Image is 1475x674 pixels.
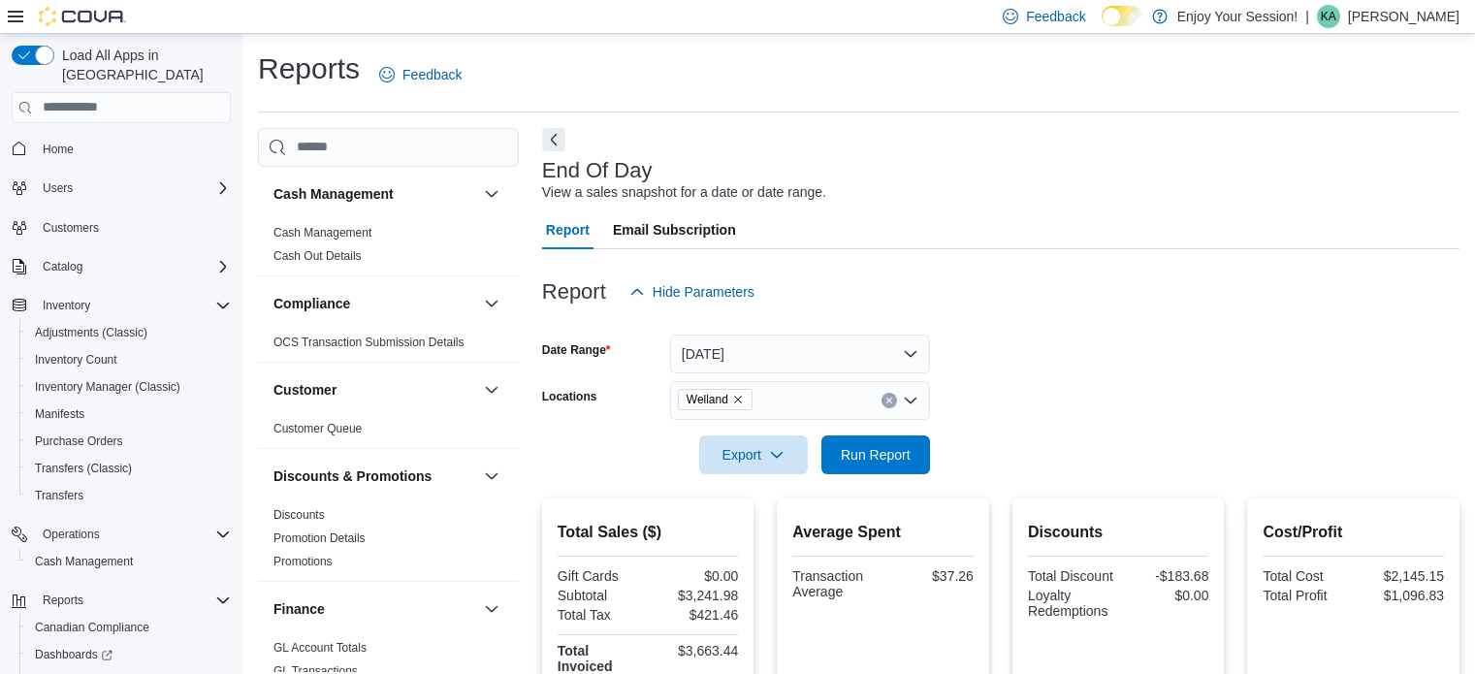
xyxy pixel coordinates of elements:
[35,255,231,278] span: Catalog
[35,294,231,317] span: Inventory
[27,550,141,573] a: Cash Management
[542,182,826,203] div: View a sales snapshot for a date or date range.
[652,607,738,623] div: $421.46
[27,616,157,639] a: Canadian Compliance
[273,184,476,204] button: Cash Management
[273,249,362,263] a: Cash Out Details
[558,607,644,623] div: Total Tax
[1028,588,1114,619] div: Loyalty Redemptions
[19,614,239,641] button: Canadian Compliance
[480,292,503,315] button: Compliance
[1358,588,1444,603] div: $1,096.83
[903,393,918,408] button: Open list of options
[35,177,231,200] span: Users
[699,435,808,474] button: Export
[35,352,117,368] span: Inventory Count
[273,555,333,568] a: Promotions
[27,616,231,639] span: Canadian Compliance
[558,643,613,674] strong: Total Invoiced
[35,488,83,503] span: Transfers
[27,550,231,573] span: Cash Management
[652,588,738,603] div: $3,241.98
[542,389,597,404] label: Locations
[27,402,92,426] a: Manifests
[273,380,476,400] button: Customer
[4,213,239,241] button: Customers
[480,597,503,621] button: Finance
[4,175,239,202] button: Users
[19,641,239,668] a: Dashboards
[35,589,91,612] button: Reports
[273,226,371,240] a: Cash Management
[43,220,99,236] span: Customers
[19,455,239,482] button: Transfers (Classic)
[1321,5,1336,28] span: KA
[39,7,126,26] img: Cova
[35,294,98,317] button: Inventory
[273,554,333,569] span: Promotions
[792,568,879,599] div: Transaction Average
[371,55,469,94] a: Feedback
[273,422,362,435] a: Customer Queue
[841,445,911,465] span: Run Report
[273,599,476,619] button: Finance
[27,457,231,480] span: Transfers (Classic)
[480,465,503,488] button: Discounts & Promotions
[35,138,81,161] a: Home
[27,321,231,344] span: Adjustments (Classic)
[273,599,325,619] h3: Finance
[1102,26,1103,27] span: Dark Mode
[273,531,366,545] a: Promotion Details
[273,335,465,350] span: OCS Transaction Submission Details
[1317,5,1340,28] div: Kim Alakas
[19,346,239,373] button: Inventory Count
[35,554,133,569] span: Cash Management
[27,484,91,507] a: Transfers
[19,373,239,401] button: Inventory Manager (Classic)
[43,593,83,608] span: Reports
[4,135,239,163] button: Home
[4,521,239,548] button: Operations
[273,508,325,522] a: Discounts
[27,402,231,426] span: Manifests
[43,527,100,542] span: Operations
[273,294,476,313] button: Compliance
[1122,588,1208,603] div: $0.00
[35,647,112,662] span: Dashboards
[35,137,231,161] span: Home
[43,298,90,313] span: Inventory
[711,435,796,474] span: Export
[35,379,180,395] span: Inventory Manager (Classic)
[792,521,974,544] h2: Average Spent
[35,216,107,240] a: Customers
[19,548,239,575] button: Cash Management
[273,640,367,656] span: GL Account Totals
[4,292,239,319] button: Inventory
[4,253,239,280] button: Catalog
[622,273,762,311] button: Hide Parameters
[273,530,366,546] span: Promotion Details
[613,210,736,249] span: Email Subscription
[542,159,653,182] h3: End Of Day
[273,336,465,349] a: OCS Transaction Submission Details
[258,49,360,88] h1: Reports
[652,568,738,584] div: $0.00
[1358,568,1444,584] div: $2,145.15
[1263,568,1349,584] div: Total Cost
[43,180,73,196] span: Users
[652,643,738,658] div: $3,663.44
[258,331,519,362] div: Compliance
[35,620,149,635] span: Canadian Compliance
[1026,7,1085,26] span: Feedback
[27,375,231,399] span: Inventory Manager (Classic)
[35,325,147,340] span: Adjustments (Classic)
[273,380,337,400] h3: Customer
[35,461,132,476] span: Transfers (Classic)
[273,294,350,313] h3: Compliance
[273,466,432,486] h3: Discounts & Promotions
[27,430,131,453] a: Purchase Orders
[43,259,82,274] span: Catalog
[27,457,140,480] a: Transfers (Classic)
[27,375,188,399] a: Inventory Manager (Classic)
[678,389,753,410] span: Welland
